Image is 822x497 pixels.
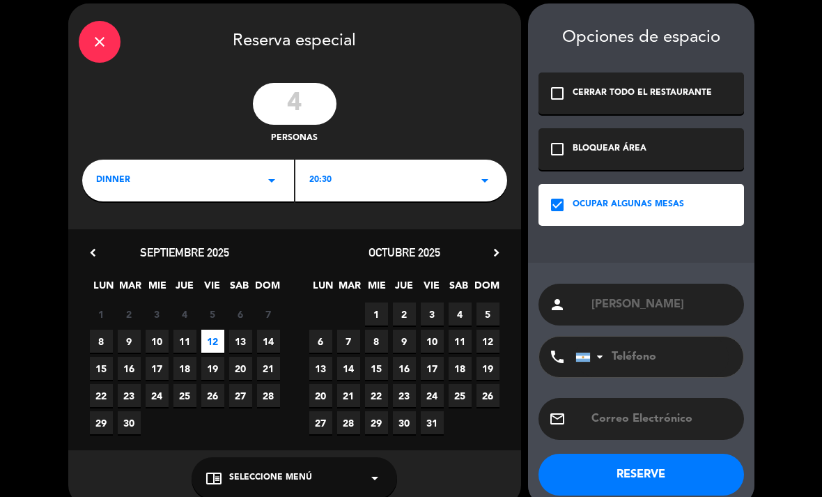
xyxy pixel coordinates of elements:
span: 7 [257,303,280,326]
i: arrow_drop_down [263,172,280,189]
span: 10 [146,330,169,353]
span: 29 [365,411,388,434]
div: Opciones de espacio [538,28,744,48]
div: Reserva especial [68,3,521,76]
div: CERRAR TODO EL RESTAURANTE [573,86,712,100]
span: 1 [90,303,113,326]
span: 21 [337,384,360,407]
span: 5 [201,303,224,326]
span: Seleccione Menú [229,471,312,485]
span: 8 [365,330,388,353]
span: MIE [366,277,389,300]
div: Argentina: +54 [576,337,608,376]
span: octubre 2025 [369,245,440,259]
span: 5 [476,303,499,326]
span: dinner [96,174,130,188]
span: MIE [146,277,169,300]
span: 22 [365,384,388,407]
i: check_box_outline_blank [549,141,566,158]
span: VIE [420,277,443,300]
span: 14 [257,330,280,353]
input: Correo Electrónico [590,409,734,429]
span: 14 [337,357,360,380]
span: 30 [393,411,416,434]
span: 27 [229,384,252,407]
span: 20 [229,357,252,380]
span: 22 [90,384,113,407]
span: 2 [118,303,141,326]
span: 20 [309,384,332,407]
span: 31 [421,411,444,434]
span: MAR [119,277,142,300]
span: VIE [201,277,224,300]
span: 19 [476,357,499,380]
span: 26 [476,384,499,407]
span: 2 [393,303,416,326]
i: check_box_outline_blank [549,85,566,102]
button: RESERVE [538,454,744,496]
span: 11 [449,330,472,353]
span: 4 [449,303,472,326]
span: 4 [173,303,196,326]
span: 6 [229,303,252,326]
span: SAB [447,277,470,300]
span: 3 [146,303,169,326]
span: 7 [337,330,360,353]
i: check_box [549,197,566,213]
span: DOM [255,277,278,300]
i: chrome_reader_mode [205,470,222,487]
span: LUN [311,277,334,300]
i: person [549,296,566,313]
span: 25 [173,384,196,407]
span: 8 [90,330,113,353]
span: 20:30 [309,174,332,188]
span: 12 [476,330,499,353]
span: 13 [309,357,332,380]
span: JUE [173,277,196,300]
span: 17 [421,357,444,380]
span: 15 [365,357,388,380]
span: 24 [421,384,444,407]
span: 15 [90,357,113,380]
i: close [91,33,108,50]
span: 16 [393,357,416,380]
span: SAB [228,277,251,300]
i: arrow_drop_down [476,172,493,189]
div: OCUPAR ALGUNAS MESAS [573,198,684,212]
span: 18 [449,357,472,380]
span: 21 [257,357,280,380]
span: personas [271,132,318,146]
span: 3 [421,303,444,326]
span: 26 [201,384,224,407]
div: BLOQUEAR ÁREA [573,142,646,156]
span: 23 [118,384,141,407]
i: email [549,411,566,427]
span: 13 [229,330,252,353]
span: 18 [173,357,196,380]
span: 1 [365,303,388,326]
span: 23 [393,384,416,407]
span: 28 [257,384,280,407]
span: 9 [118,330,141,353]
span: JUE [393,277,416,300]
span: 30 [118,411,141,434]
span: 28 [337,411,360,434]
span: septiembre 2025 [140,245,229,259]
span: 16 [118,357,141,380]
i: phone [549,349,566,365]
span: 27 [309,411,332,434]
span: 12 [201,330,224,353]
input: Teléfono [575,337,729,377]
span: 24 [146,384,169,407]
span: 25 [449,384,472,407]
span: LUN [92,277,115,300]
i: arrow_drop_down [366,470,383,487]
i: chevron_right [489,245,504,260]
span: 17 [146,357,169,380]
input: 0 [253,83,336,125]
i: chevron_left [86,245,100,260]
span: DOM [474,277,497,300]
span: 9 [393,330,416,353]
span: 6 [309,330,332,353]
input: Nombre [590,295,734,314]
